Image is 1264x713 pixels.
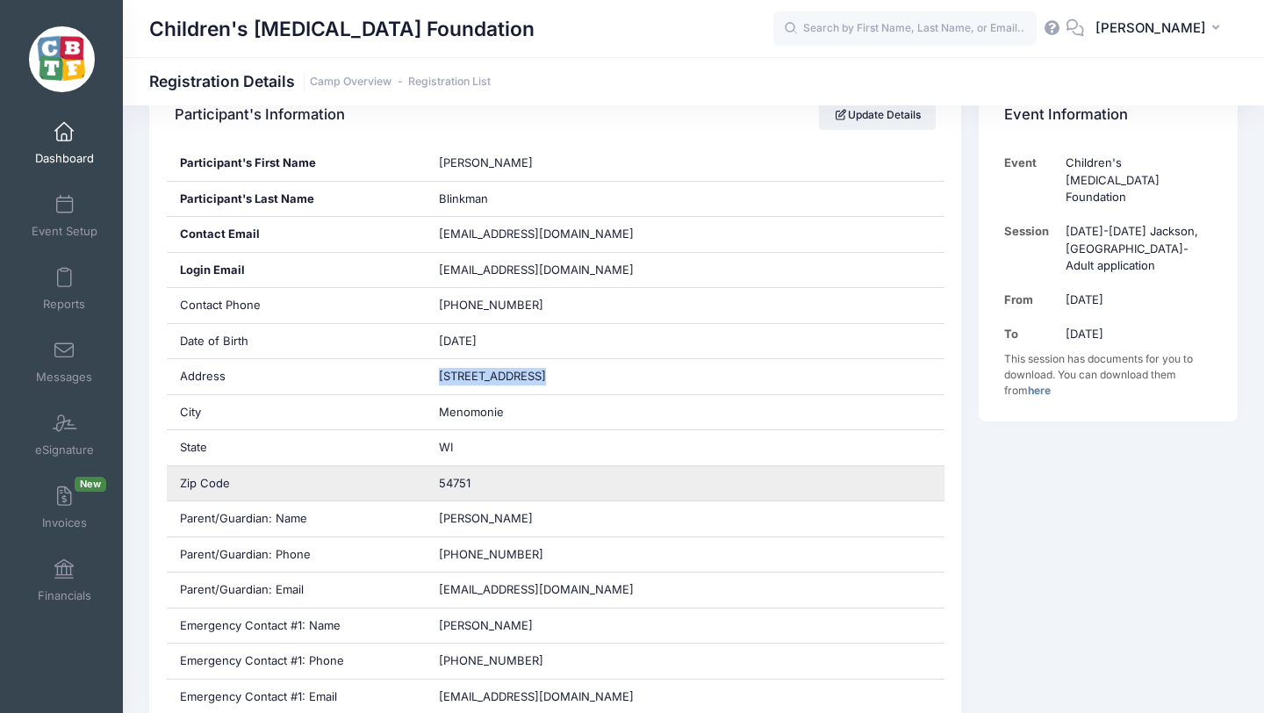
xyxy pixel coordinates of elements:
span: [EMAIL_ADDRESS][DOMAIN_NAME] [439,689,634,703]
a: Registration List [408,76,491,89]
td: [DATE] [1058,283,1212,317]
div: Emergency Contact #1: Phone [167,644,426,679]
span: New [75,477,106,492]
span: [PERSON_NAME] [439,155,533,169]
span: WI [439,440,453,454]
td: From [1004,283,1058,317]
input: Search by First Name, Last Name, or Email... [773,11,1037,47]
div: Date of Birth [167,324,426,359]
span: Blinkman [439,191,488,205]
a: here [1028,384,1051,397]
span: 54751 [439,476,470,490]
td: Session [1004,214,1058,283]
div: Contact Email [167,217,426,252]
span: eSignature [35,443,94,457]
span: Financials [38,588,91,603]
a: Messages [23,331,106,393]
div: Login Email [167,253,426,288]
td: [DATE] [1058,317,1212,351]
a: Update Details [819,100,936,130]
td: Children's [MEDICAL_DATA] Foundation [1058,146,1212,214]
span: Dashboard [35,151,94,166]
div: Emergency Contact #1: Name [167,609,426,644]
span: [PERSON_NAME] [439,511,533,525]
div: Address [167,359,426,394]
td: To [1004,317,1058,351]
div: This session has documents for you to download. You can download them from [1004,351,1212,399]
a: eSignature [23,404,106,465]
h1: Registration Details [149,72,491,90]
a: Dashboard [23,112,106,174]
a: InvoicesNew [23,477,106,538]
span: [EMAIL_ADDRESS][DOMAIN_NAME] [439,262,658,279]
button: [PERSON_NAME] [1084,9,1238,49]
span: [PHONE_NUMBER] [439,547,543,561]
span: Invoices [42,515,87,530]
h4: Event Information [1004,90,1128,140]
td: Event [1004,146,1058,214]
span: [DATE] [439,334,477,348]
span: [EMAIL_ADDRESS][DOMAIN_NAME] [439,227,634,241]
div: Zip Code [167,466,426,501]
span: [PERSON_NAME] [439,618,533,632]
span: [EMAIL_ADDRESS][DOMAIN_NAME] [439,582,634,596]
td: [DATE]-[DATE] Jackson, [GEOGRAPHIC_DATA]-Adult application [1058,214,1212,283]
div: State [167,430,426,465]
span: Messages [36,370,92,385]
div: Parent/Guardian: Name [167,501,426,537]
h1: Children's [MEDICAL_DATA] Foundation [149,9,535,49]
span: Menomonie [439,405,504,419]
span: Reports [43,297,85,312]
a: Financials [23,550,106,611]
div: Parent/Guardian: Phone [167,537,426,573]
a: Reports [23,258,106,320]
img: Children's Brain Tumor Foundation [29,26,95,92]
span: [STREET_ADDRESS] [439,369,546,383]
span: Event Setup [32,224,97,239]
h4: Participant's Information [175,90,345,140]
span: [PHONE_NUMBER] [439,653,543,667]
div: City [167,395,426,430]
a: Event Setup [23,185,106,247]
div: Participant's First Name [167,146,426,181]
span: [PHONE_NUMBER] [439,298,543,312]
div: Contact Phone [167,288,426,323]
div: Parent/Guardian: Email [167,573,426,608]
a: Camp Overview [310,76,391,89]
span: [PERSON_NAME] [1095,18,1206,38]
div: Participant's Last Name [167,182,426,217]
